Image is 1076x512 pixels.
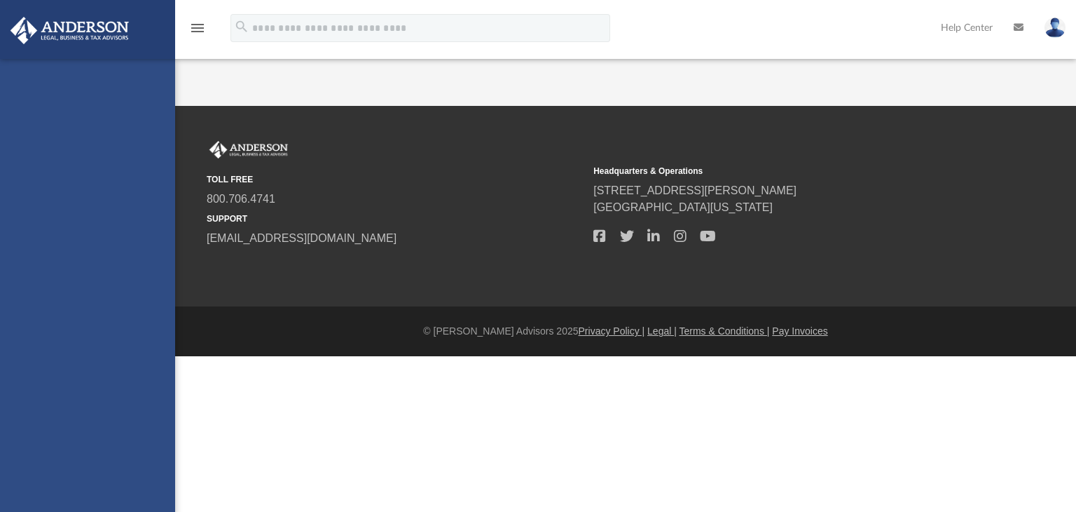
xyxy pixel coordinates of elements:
[647,325,677,337] a: Legal |
[1044,18,1065,38] img: User Pic
[189,20,206,36] i: menu
[6,17,133,44] img: Anderson Advisors Platinum Portal
[207,232,396,244] a: [EMAIL_ADDRESS][DOMAIN_NAME]
[207,141,291,159] img: Anderson Advisors Platinum Portal
[680,325,770,337] a: Terms & Conditions |
[189,27,206,36] a: menu
[175,324,1076,339] div: © [PERSON_NAME] Advisors 2025
[579,325,645,337] a: Privacy Policy |
[234,19,249,34] i: search
[772,325,827,337] a: Pay Invoices
[593,184,796,196] a: [STREET_ADDRESS][PERSON_NAME]
[207,193,275,205] a: 800.706.4741
[207,173,584,186] small: TOLL FREE
[593,165,970,177] small: Headquarters & Operations
[593,201,773,213] a: [GEOGRAPHIC_DATA][US_STATE]
[207,213,584,225] small: SUPPORT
